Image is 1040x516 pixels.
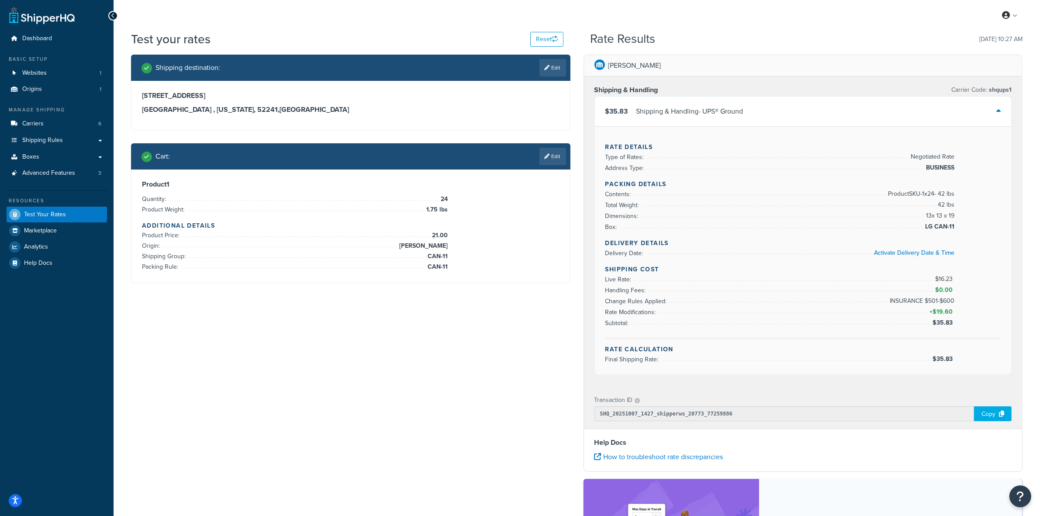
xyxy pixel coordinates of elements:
[142,205,187,214] span: Product Weight:
[594,452,723,462] a: How to troubleshoot rate discrepancies
[142,252,188,261] span: Shipping Group:
[936,200,955,210] span: 42 lbs
[24,227,57,235] span: Marketplace
[608,59,661,72] p: [PERSON_NAME]
[7,81,107,97] li: Origins
[142,241,162,250] span: Origin:
[909,152,955,162] span: Negotiated Rate
[155,152,170,160] h2: Cart :
[605,142,1001,152] h4: Rate Details
[923,222,955,232] span: LG CAN-11
[100,86,101,93] span: 1
[594,394,633,406] p: Transaction ID
[605,355,661,364] span: Final Shipping Rate:
[22,35,52,42] span: Dashboard
[7,165,107,181] a: Advanced Features3
[98,170,101,177] span: 3
[605,345,1001,354] h4: Rate Calculation
[605,275,634,284] span: Live Rate:
[979,33,1023,45] p: [DATE] 10:27 AM
[605,201,641,210] span: Total Weight:
[605,297,669,306] span: Change Rules Applied:
[605,152,646,162] span: Type of Rates:
[605,319,631,328] span: Subtotal:
[605,286,648,295] span: Handling Fees:
[24,211,66,218] span: Test Your Rates
[987,85,1012,94] span: shqups1
[590,32,655,46] h2: Rate Results
[888,296,955,306] span: INSURANCE $501-$600
[7,116,107,132] a: Carriers6
[530,32,563,47] button: Reset
[7,207,107,222] a: Test Your Rates
[933,354,955,364] span: $35.83
[142,180,560,189] h3: Product 1
[142,194,168,204] span: Quantity:
[605,190,633,199] span: Contents:
[874,248,955,257] a: Activate Delivery Date & Time
[24,243,48,251] span: Analytics
[7,132,107,149] a: Shipping Rules
[22,69,47,77] span: Websites
[7,116,107,132] li: Carriers
[636,105,743,118] div: Shipping & Handling - UPS® Ground
[951,84,1012,96] p: Carrier Code:
[430,230,448,241] span: 21.00
[155,64,220,72] h2: Shipping destination :
[7,81,107,97] a: Origins1
[22,170,75,177] span: Advanced Features
[605,180,1001,189] h4: Packing Details
[7,149,107,165] a: Boxes
[7,223,107,239] a: Marketplace
[439,194,448,204] span: 24
[605,239,1001,248] h4: Delivery Details
[7,255,107,271] a: Help Docs
[7,239,107,255] a: Analytics
[605,249,646,258] span: Delivery Date:
[927,307,954,317] span: +
[24,260,52,267] span: Help Docs
[974,406,1012,421] div: Copy
[933,318,955,327] span: $35.83
[7,106,107,114] div: Manage Shipping
[142,105,560,114] h3: [GEOGRAPHIC_DATA] , [US_STATE], 52241 , [GEOGRAPHIC_DATA]
[425,262,448,272] span: CAN-11
[131,31,211,48] h1: Test your rates
[142,221,560,230] h4: Additional Details
[100,69,101,77] span: 1
[7,31,107,47] li: Dashboard
[22,153,39,161] span: Boxes
[22,86,42,93] span: Origins
[924,211,955,221] span: 13 x 13 x 19
[605,106,628,116] span: $35.83
[397,241,448,251] span: [PERSON_NAME]
[7,165,107,181] li: Advanced Features
[605,265,1001,274] h4: Shipping Cost
[605,222,619,232] span: Box:
[425,251,448,262] span: CAN-11
[7,55,107,63] div: Basic Setup
[7,197,107,204] div: Resources
[924,163,955,173] span: BUSINESS
[142,262,180,271] span: Packing Rule:
[605,211,641,221] span: Dimensions:
[539,59,566,76] a: Edit
[539,148,566,165] a: Edit
[594,86,658,94] h3: Shipping & Handling
[605,163,646,173] span: Address Type:
[886,189,955,199] span: Product SKU-1 x 24 - 42 lbs
[7,65,107,81] li: Websites
[935,274,955,284] span: $16.23
[7,65,107,81] a: Websites1
[22,137,63,144] span: Shipping Rules
[142,91,560,100] h3: [STREET_ADDRESS]
[935,285,955,294] span: $0.00
[933,307,955,316] span: $19.60
[142,231,182,240] span: Product Price:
